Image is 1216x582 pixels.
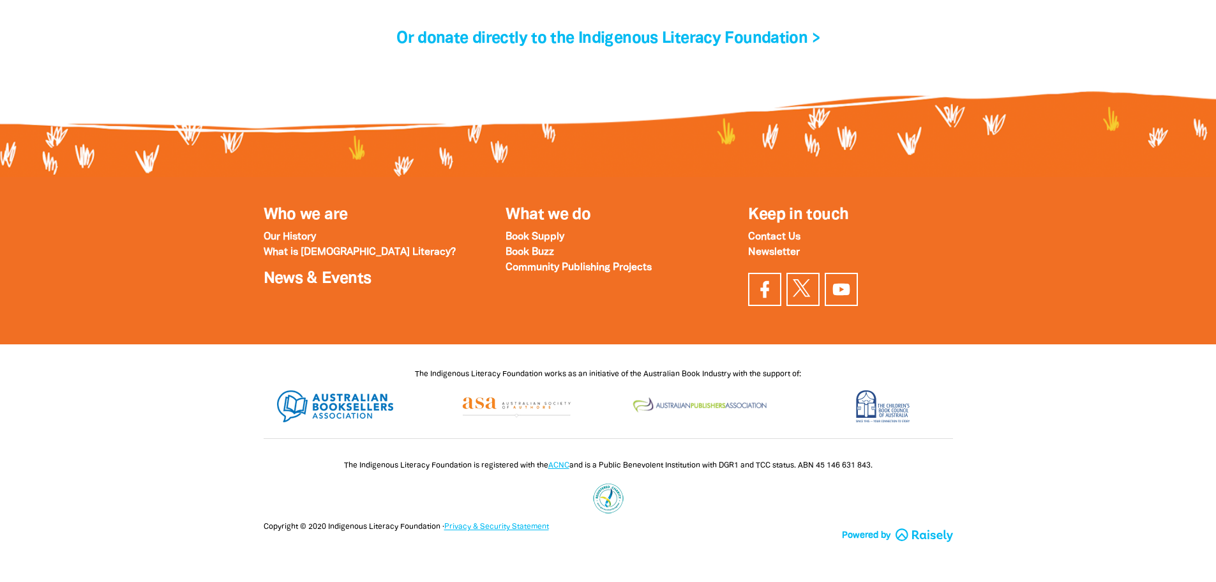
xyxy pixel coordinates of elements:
a: Find us on Twitter [786,273,820,306]
span: The Indigenous Literacy Foundation is registered with the and is a Public Benevolent Institution ... [344,462,873,469]
a: News & Events [264,272,372,286]
a: Community Publishing Projects [506,263,652,272]
a: Powered by [842,529,953,542]
a: What we do [506,208,590,222]
a: Contact Us [748,233,800,241]
a: Find us on YouTube [825,273,858,306]
a: Visit our facebook page [748,273,781,306]
a: Who we are [264,208,348,222]
a: Or donate directly to the Indigenous Literacy Foundation > [396,31,820,46]
span: The Indigenous Literacy Foundation works as an initiative of the Australian Book Industry with th... [415,371,801,378]
a: What is [DEMOGRAPHIC_DATA] Literacy? [264,248,456,257]
a: Privacy & Security Statement [444,523,549,530]
a: Newsletter [748,248,800,257]
a: Book Supply [506,233,564,241]
a: Our History [264,233,316,241]
a: ACNC [548,462,569,469]
span: Copyright © 2020 Indigenous Literacy Foundation · [264,523,549,530]
a: Book Buzz [506,248,554,257]
span: Keep in touch [748,208,848,222]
